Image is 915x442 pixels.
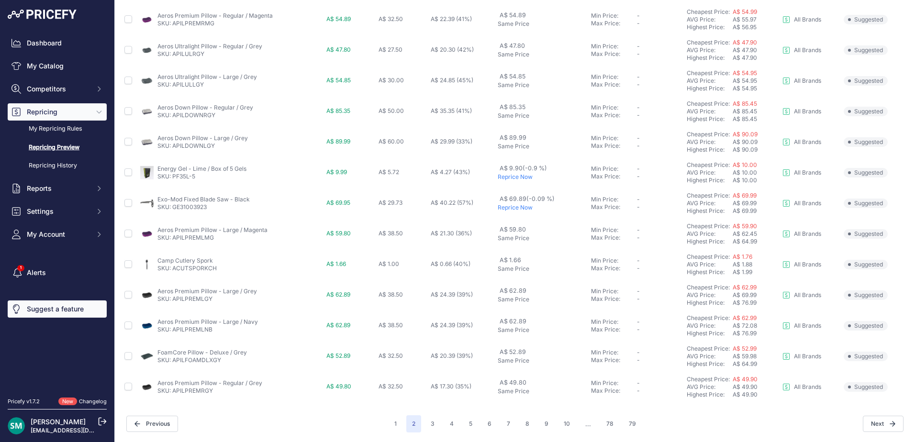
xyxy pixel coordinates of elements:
a: SKU: GE31003923 [157,203,207,210]
div: Min Price: [591,43,637,50]
a: Highest Price: [687,299,725,306]
a: SKU: APILPREMLGY [157,295,212,302]
p: All Brands [794,108,821,115]
a: Cheapest Price: [687,314,730,321]
a: FoamCore Pillow - Deluxe / Grey [157,349,247,356]
a: Highest Price: [687,238,725,245]
div: Max Price: [591,203,637,211]
a: Cheapest Price: [687,222,730,230]
a: Cheapest Price: [687,69,730,77]
button: Go to page 78 [601,415,619,432]
span: - [637,81,640,88]
span: A$ 85.45 [733,115,757,122]
span: - [637,50,640,57]
button: Go to page 9 [539,415,554,432]
p: Same Price [498,20,587,28]
a: A$ 54.95 [733,69,757,77]
a: All Brands [782,108,821,115]
div: Max Price: [591,173,637,180]
span: A$ 69.95 [326,199,350,206]
a: All Brands [782,46,821,54]
span: - [637,295,640,302]
span: - [637,173,640,180]
a: A$ 47.90 [733,39,757,46]
div: Max Price: [591,265,637,272]
span: A$ 52.89 [326,352,350,359]
p: All Brands [794,291,821,299]
a: Cheapest Price: [687,192,730,199]
span: - [637,12,640,19]
span: A$ 29.99 (33%) [431,138,472,145]
nav: Sidebar [8,34,107,386]
a: SKU: APILULLGY [157,81,204,88]
a: Aeros Ultralight Pillow - Large / Grey [157,73,257,80]
span: - [637,379,640,387]
div: AVG Price: [687,46,733,54]
p: All Brands [794,169,821,177]
span: A$ 54.95 [733,85,757,92]
span: (-0.09 %) [526,195,555,202]
div: Min Price: [591,318,637,326]
a: SKU: PF35L-5 [157,173,195,180]
a: SKU: ACUTSPORKCH [157,265,217,272]
div: AVG Price: [687,291,733,299]
a: [PERSON_NAME] [31,418,86,426]
div: A$ 59.98 [733,353,779,360]
img: Pricefy Logo [8,10,77,19]
div: Min Price: [591,257,637,265]
p: Same Price [498,112,587,120]
span: A$ 38.50 [379,230,403,237]
span: A$ 64.99 [733,238,757,245]
a: Aeros Ultralight Pillow - Regular / Grey [157,43,262,50]
span: A$ 38.50 [379,291,403,298]
a: Repricing History [8,157,107,174]
div: A$ 90.09 [733,138,779,146]
span: A$ 21.30 (36%) [431,230,472,237]
span: A$ 59.80 [326,230,351,237]
button: Go to page 79 [623,415,642,432]
span: A$ 47.90 [733,54,757,61]
a: Cheapest Price: [687,284,730,291]
span: A$ 90.09 [733,131,758,138]
button: Go to page 10 [558,415,576,432]
a: [EMAIL_ADDRESS][DOMAIN_NAME] [31,427,131,434]
span: Competitors [27,84,89,94]
div: A$ 1.88 [733,261,779,268]
a: Dashboard [8,34,107,52]
span: - [637,104,640,111]
a: A$ 59.90 [733,222,757,230]
a: A$ 49.90 [733,376,758,383]
span: - [637,356,640,364]
div: AVG Price: [687,261,733,268]
div: Max Price: [591,50,637,58]
span: A$ 9.99 [326,168,347,176]
button: Go to page 3 [425,415,440,432]
div: Max Price: [591,234,637,242]
span: A$ 54.85 [500,73,525,80]
div: AVG Price: [687,322,733,330]
span: - [637,203,640,210]
p: All Brands [794,230,821,238]
div: A$ 85.45 [733,108,779,115]
span: A$ 62.89 [326,291,350,298]
a: A$ 10.00 [733,161,757,168]
span: A$ 52.89 [500,348,526,355]
a: All Brands [782,16,821,23]
a: Aeros Down Pillow - Regular / Grey [157,104,253,111]
div: Min Price: [591,287,637,295]
p: Reprice Now [498,173,587,181]
a: A$ 62.99 [733,284,757,291]
a: A$ 62.99 [733,314,757,321]
div: A$ 10.00 [733,169,779,177]
span: Suggested [844,15,888,24]
div: Min Price: [591,226,637,234]
a: All Brands [782,169,821,177]
a: A$ 85.45 [733,100,757,107]
span: A$ 4.27 (43%) [431,168,470,176]
span: A$ 69.99 [733,207,757,214]
span: - [637,142,640,149]
button: Go to page 1 [389,415,402,432]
